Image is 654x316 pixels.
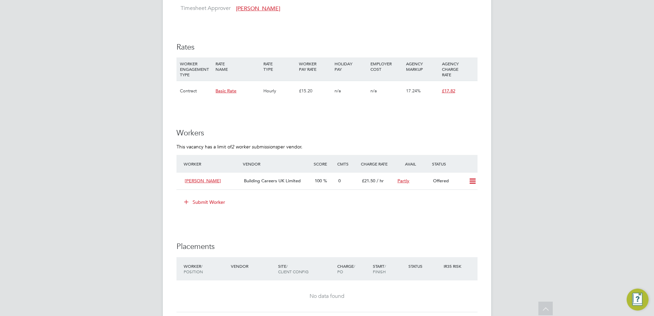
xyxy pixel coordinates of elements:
div: Avail [395,158,430,170]
div: Contract [178,81,214,101]
span: n/a [370,88,377,94]
span: 0 [338,178,341,184]
div: WORKER PAY RATE [297,57,333,75]
div: Vendor [229,260,276,272]
label: Timesheet Approver [176,5,231,12]
span: [PERSON_NAME] [185,178,221,184]
span: / Client Config [278,263,309,274]
span: n/a [335,88,341,94]
div: Score [312,158,336,170]
em: 2 worker submissions [232,144,277,150]
div: WORKER ENGAGEMENT TYPE [178,57,214,81]
div: Charge Rate [359,158,395,170]
div: No data found [183,293,471,300]
div: Vendor [241,158,312,170]
button: Submit Worker [179,197,231,208]
div: Worker [182,158,241,170]
div: £15.20 [297,81,333,101]
div: Charge [336,260,371,278]
div: HOLIDAY PAY [333,57,368,75]
span: £17.82 [442,88,455,94]
div: Worker [182,260,229,278]
div: RATE NAME [214,57,261,75]
span: 100 [315,178,322,184]
span: / Finish [373,263,386,274]
h3: Workers [176,128,478,138]
div: Site [276,260,336,278]
div: AGENCY CHARGE RATE [440,57,476,81]
span: Building Careers UK Limited [244,178,301,184]
div: Status [430,158,478,170]
button: Engage Resource Center [627,289,649,311]
div: IR35 Risk [442,260,466,272]
h3: Rates [176,42,478,52]
div: Cmts [336,158,359,170]
span: / PO [337,263,355,274]
div: Status [407,260,442,272]
div: Start [371,260,407,278]
div: RATE TYPE [262,57,297,75]
span: / Position [184,263,203,274]
span: £21.50 [362,178,375,184]
div: Hourly [262,81,297,101]
h3: Placements [176,242,478,252]
span: Partly [397,178,409,184]
div: AGENCY MARKUP [404,57,440,75]
span: / hr [377,178,384,184]
div: EMPLOYER COST [369,57,404,75]
p: This vacancy has a limit of per vendor. [176,144,478,150]
span: 17.24% [406,88,421,94]
span: Basic Rate [215,88,236,94]
span: [PERSON_NAME] [236,5,280,12]
div: Offered [430,175,466,187]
